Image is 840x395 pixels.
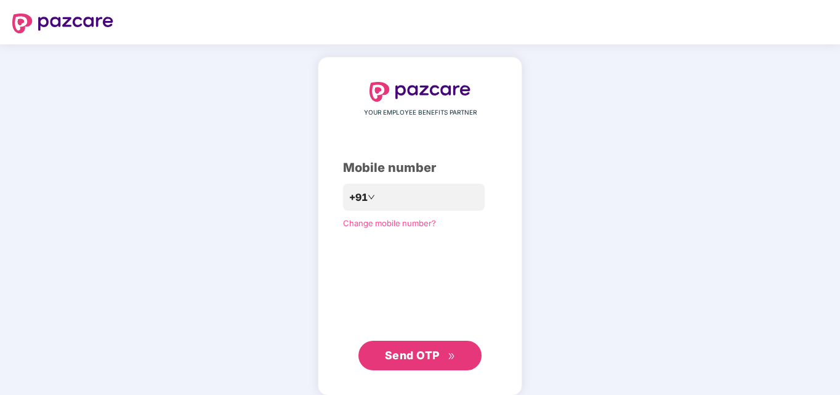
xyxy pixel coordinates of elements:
[448,352,456,360] span: double-right
[343,158,497,177] div: Mobile number
[12,14,113,33] img: logo
[370,82,470,102] img: logo
[349,190,368,205] span: +91
[364,108,477,118] span: YOUR EMPLOYEE BENEFITS PARTNER
[368,193,375,201] span: down
[385,349,440,362] span: Send OTP
[343,218,436,228] a: Change mobile number?
[358,341,482,370] button: Send OTPdouble-right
